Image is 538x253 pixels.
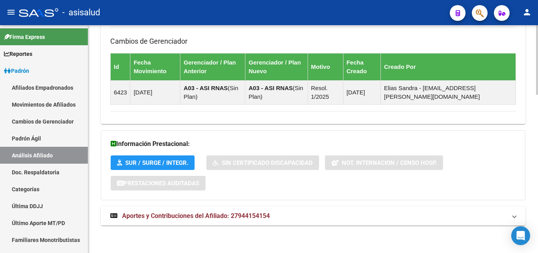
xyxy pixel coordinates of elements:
span: Firma Express [4,33,45,41]
th: Motivo [308,53,343,80]
span: Sin Certificado Discapacidad [222,159,313,166]
th: Fecha Movimiento [130,53,180,80]
button: Sin Certificado Discapacidad [206,155,319,170]
h3: Cambios de Gerenciador [110,36,516,47]
span: Reportes [4,50,32,58]
button: Not. Internacion / Censo Hosp. [325,155,443,170]
td: Resol. 1/2025 [308,80,343,104]
td: ( ) [245,80,308,104]
th: Fecha Creado [343,53,380,80]
div: Open Intercom Messenger [511,226,530,245]
td: Elias Sandra - [EMAIL_ADDRESS][PERSON_NAME][DOMAIN_NAME] [380,80,516,104]
th: Id [111,53,130,80]
span: Not. Internacion / Censo Hosp. [342,159,437,166]
mat-icon: person [522,7,532,17]
td: [DATE] [343,80,380,104]
span: - asisalud [62,4,100,21]
span: Sin Plan [184,85,238,100]
mat-expansion-panel-header: Aportes y Contribuciones del Afiliado: 27944154154 [101,207,525,225]
span: Prestaciones Auditadas [124,180,199,187]
span: Sin Plan [249,85,303,100]
td: [DATE] [130,80,180,104]
h3: Información Prestacional: [111,139,516,150]
th: Gerenciador / Plan Anterior [180,53,245,80]
span: Aportes y Contribuciones del Afiliado: 27944154154 [122,212,270,220]
strong: A03 - ASI RNAS [249,85,293,91]
span: Padrón [4,66,29,75]
th: Gerenciador / Plan Nuevo [245,53,308,80]
td: 6423 [111,80,130,104]
button: SUR / SURGE / INTEGR. [111,155,195,170]
button: Prestaciones Auditadas [111,176,206,190]
mat-icon: menu [6,7,16,17]
th: Creado Por [380,53,516,80]
strong: A03 - ASI RNAS [184,85,228,91]
td: ( ) [180,80,245,104]
span: SUR / SURGE / INTEGR. [125,159,188,166]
